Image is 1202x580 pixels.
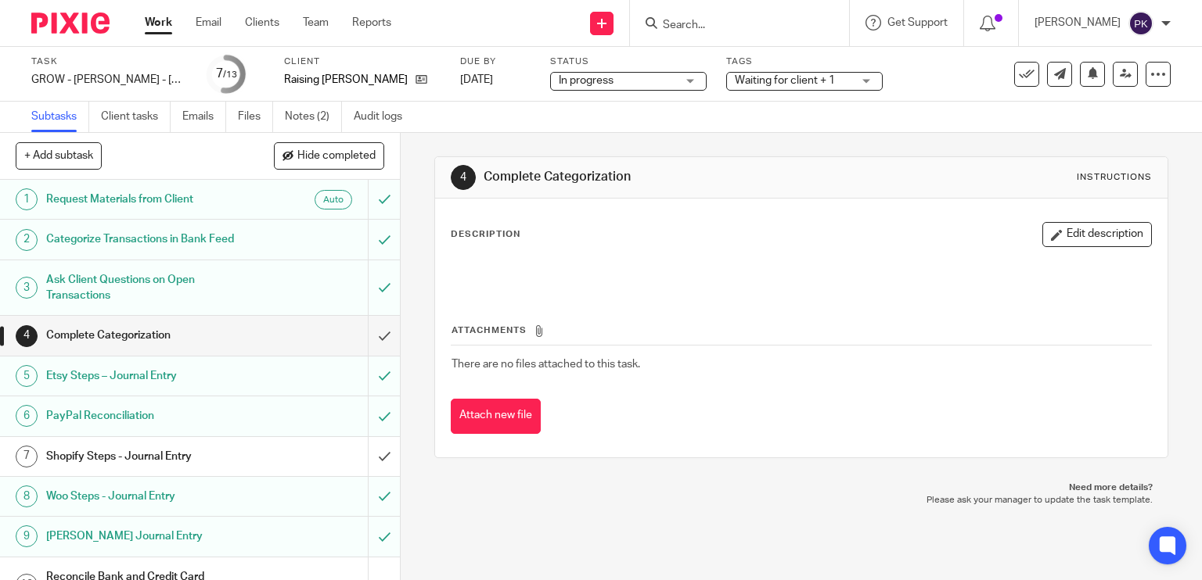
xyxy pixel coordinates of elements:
[559,75,614,86] span: In progress
[1035,15,1121,30] p: [PERSON_NAME]
[452,326,527,335] span: Attachments
[887,17,948,28] span: Get Support
[297,150,376,163] span: Hide completed
[16,405,38,427] div: 6
[284,72,408,88] p: Raising [PERSON_NAME]
[46,268,250,308] h1: Ask Client Questions on Open Transactions
[315,190,352,209] div: Auto
[450,494,1153,507] p: Please ask your manager to update the task template.
[16,485,38,507] div: 8
[450,482,1153,494] p: Need more details?
[46,485,250,508] h1: Woo Steps - Journal Entry
[354,102,414,132] a: Audit logs
[101,102,171,132] a: Client tasks
[16,142,102,169] button: + Add subtask
[1042,222,1152,247] button: Edit description
[46,445,250,468] h1: Shopify Steps - Journal Entry
[285,102,342,132] a: Notes (2)
[726,55,883,68] label: Tags
[31,72,188,88] div: GROW - Kristin - July 2025
[16,446,38,467] div: 7
[46,324,250,347] h1: Complete Categorization
[31,55,188,68] label: Task
[452,359,640,370] span: There are no files attached to this task.
[223,70,237,79] small: /13
[31,102,89,132] a: Subtasks
[182,102,226,132] a: Emails
[661,19,802,33] input: Search
[46,188,250,211] h1: Request Materials from Client
[352,15,391,30] a: Reports
[274,142,384,169] button: Hide completed
[451,165,476,190] div: 4
[31,13,110,34] img: Pixie
[484,169,834,185] h1: Complete Categorization
[46,525,250,548] h1: [PERSON_NAME] Journal Entry
[216,65,237,83] div: 7
[16,277,38,299] div: 3
[196,15,221,30] a: Email
[460,74,493,85] span: [DATE]
[46,404,250,428] h1: PayPal Reconciliation
[1128,11,1153,36] img: svg%3E
[238,102,273,132] a: Files
[145,15,172,30] a: Work
[16,365,38,387] div: 5
[46,364,250,388] h1: Etsy Steps – Journal Entry
[451,228,520,241] p: Description
[284,55,441,68] label: Client
[16,525,38,547] div: 9
[1077,171,1152,184] div: Instructions
[303,15,329,30] a: Team
[735,75,835,86] span: Waiting for client + 1
[451,399,541,434] button: Attach new file
[245,15,279,30] a: Clients
[550,55,707,68] label: Status
[31,72,188,88] div: GROW - [PERSON_NAME] - [DATE]
[460,55,531,68] label: Due by
[46,227,250,251] h1: Categorize Transactions in Bank Feed
[16,188,38,210] div: 1
[16,325,38,347] div: 4
[16,229,38,251] div: 2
